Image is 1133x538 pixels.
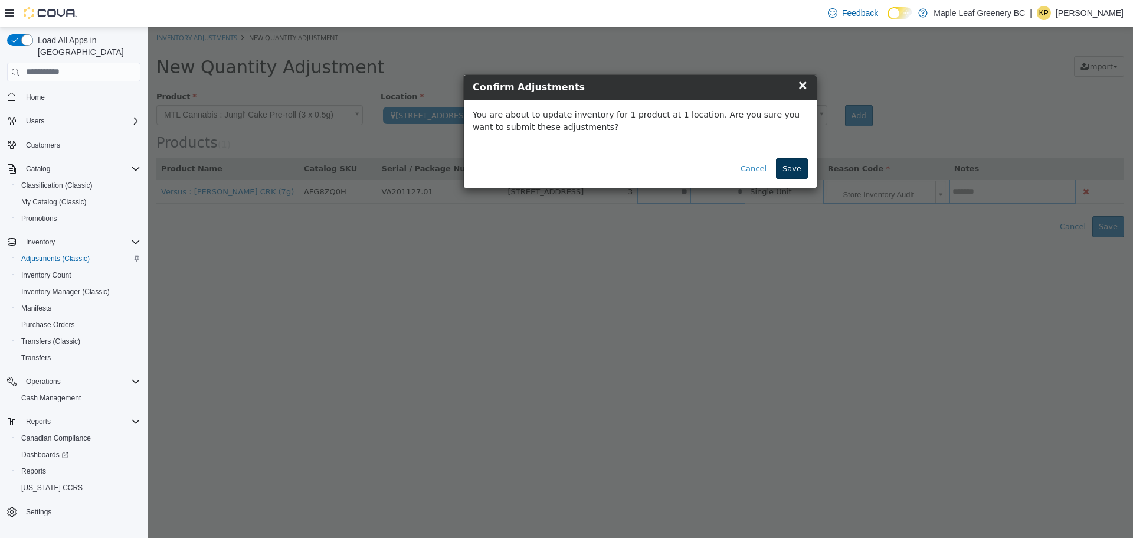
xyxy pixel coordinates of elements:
span: Customers [21,138,140,152]
span: Settings [26,507,51,517]
span: Operations [21,374,140,389]
span: Operations [26,377,61,386]
a: Promotions [17,211,62,226]
a: Classification (Classic) [17,178,97,193]
span: KP [1039,6,1049,20]
p: | [1030,6,1032,20]
a: Feedback [823,1,883,25]
span: Dashboards [21,450,68,459]
span: Home [21,90,140,105]
span: Classification (Classic) [21,181,93,190]
span: Transfers (Classic) [21,337,80,346]
a: Transfers [17,351,55,365]
img: Cova [24,7,77,19]
a: Inventory Count [17,268,76,282]
button: Inventory Count [12,267,145,283]
span: Inventory [21,235,140,249]
button: Customers [2,136,145,154]
span: Catalog [21,162,140,176]
p: Maple Leaf Greenery BC [934,6,1025,20]
button: Adjustments (Classic) [12,250,145,267]
button: Transfers (Classic) [12,333,145,350]
a: Inventory Manager (Classic) [17,285,114,299]
span: Users [21,114,140,128]
span: Inventory Count [21,270,71,280]
a: Home [21,90,50,105]
span: My Catalog (Classic) [21,197,87,207]
span: My Catalog (Classic) [17,195,140,209]
button: [US_STATE] CCRS [12,480,145,496]
button: Users [2,113,145,129]
input: Dark Mode [888,7,912,19]
span: Classification (Classic) [17,178,140,193]
button: Users [21,114,49,128]
button: Manifests [12,300,145,317]
span: Transfers [17,351,140,365]
div: Krystle Parsons [1037,6,1051,20]
p: You are about to update inventory for 1 product at 1 location. Are you sure you want to submit th... [325,81,660,106]
button: Inventory [21,235,60,249]
span: Feedback [842,7,878,19]
span: Manifests [17,301,140,315]
span: Reports [21,415,140,429]
span: Users [26,116,44,126]
button: Canadian Compliance [12,430,145,446]
span: Customers [26,141,60,150]
span: Purchase Orders [21,320,75,330]
button: Save [628,131,660,152]
span: Home [26,93,45,102]
button: Inventory Manager (Classic) [12,283,145,300]
span: Canadian Compliance [17,431,140,445]
button: Purchase Orders [12,317,145,333]
a: Dashboards [12,446,145,463]
span: [US_STATE] CCRS [21,483,83,493]
a: Settings [21,505,56,519]
a: My Catalog (Classic) [17,195,91,209]
a: Adjustments (Classic) [17,252,94,266]
button: Promotions [12,210,145,227]
button: Cancel [587,131,626,152]
span: Transfers [21,353,51,363]
button: Cash Management [12,390,145,406]
button: Catalog [21,162,55,176]
button: Operations [21,374,66,389]
span: Load All Apps in [GEOGRAPHIC_DATA] [33,34,140,58]
span: Catalog [26,164,50,174]
span: Reports [21,467,46,476]
button: Operations [2,373,145,390]
a: [US_STATE] CCRS [17,481,87,495]
h4: Confirm Adjustments [325,53,660,67]
button: My Catalog (Classic) [12,194,145,210]
a: Transfers (Classic) [17,334,85,348]
a: Canadian Compliance [17,431,96,445]
button: Settings [2,503,145,520]
button: Reports [12,463,145,480]
span: Adjustments (Classic) [17,252,140,266]
button: Reports [21,415,55,429]
span: Promotions [21,214,57,223]
a: Purchase Orders [17,318,80,332]
span: Adjustments (Classic) [21,254,90,263]
a: Reports [17,464,51,478]
a: Dashboards [17,448,73,462]
a: Manifests [17,301,56,315]
span: Washington CCRS [17,481,140,495]
span: Cash Management [17,391,140,405]
a: Customers [21,138,65,152]
span: Inventory Manager (Classic) [21,287,110,296]
span: Inventory [26,237,55,247]
button: Transfers [12,350,145,366]
p: [PERSON_NAME] [1056,6,1124,20]
span: Cash Management [21,393,81,403]
a: Cash Management [17,391,86,405]
button: Inventory [2,234,145,250]
span: Reports [17,464,140,478]
span: Transfers (Classic) [17,334,140,348]
span: Canadian Compliance [21,433,91,443]
span: Dashboards [17,448,140,462]
button: Home [2,89,145,106]
span: Settings [21,504,140,519]
button: Reports [2,413,145,430]
button: Classification (Classic) [12,177,145,194]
